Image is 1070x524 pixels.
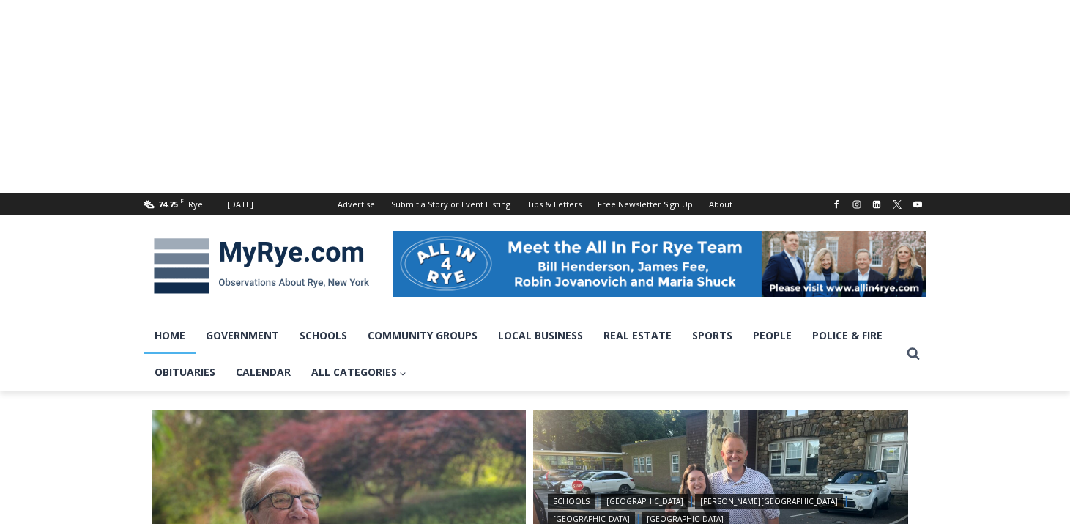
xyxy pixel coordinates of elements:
a: Advertise [330,193,383,215]
span: 74.75 [158,199,178,210]
a: All Categories [301,354,417,391]
button: View Search Form [900,341,926,367]
a: Free Newsletter Sign Up [590,193,701,215]
nav: Secondary Navigation [330,193,740,215]
a: People [743,317,802,354]
a: Facebook [828,196,845,213]
a: Obituaries [144,354,226,391]
a: YouTube [909,196,926,213]
a: Government [196,317,289,354]
img: MyRye.com [144,228,379,304]
a: Local Business [488,317,593,354]
div: [DATE] [227,198,253,211]
nav: Primary Navigation [144,317,900,391]
span: All Categories [311,364,407,380]
a: Home [144,317,196,354]
div: Rye [188,198,203,211]
span: F [180,196,184,204]
img: All in for Rye [393,231,926,297]
a: X [888,196,906,213]
a: Schools [289,317,357,354]
a: Linkedin [868,196,885,213]
a: [GEOGRAPHIC_DATA] [601,494,688,509]
a: Tips & Letters [519,193,590,215]
a: Calendar [226,354,301,391]
a: Community Groups [357,317,488,354]
a: Police & Fire [802,317,893,354]
a: Schools [548,494,595,509]
a: Sports [682,317,743,354]
a: [PERSON_NAME][GEOGRAPHIC_DATA] [695,494,843,509]
a: Real Estate [593,317,682,354]
a: Instagram [848,196,866,213]
a: About [701,193,740,215]
a: Submit a Story or Event Listing [383,193,519,215]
